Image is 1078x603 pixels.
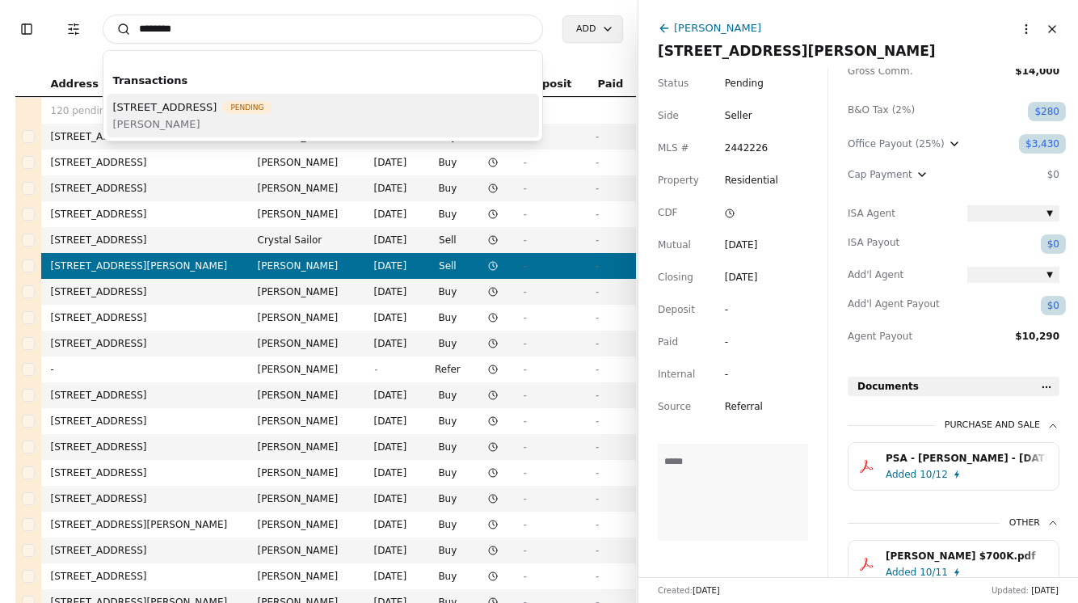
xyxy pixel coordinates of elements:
[595,209,598,220] span: -
[113,99,217,116] span: [STREET_ADDRESS]
[103,64,543,141] div: Suggestions
[248,356,364,382] td: [PERSON_NAME]
[945,419,1059,432] div: Purchase and Sale
[423,201,473,227] td: Buy
[51,75,99,93] span: Address
[595,312,598,323] span: -
[848,442,1059,491] button: PSA - [PERSON_NAME] - [DATE].pdfAdded10/12
[725,301,754,318] div: -
[658,108,679,124] span: Side
[595,234,598,246] span: -
[848,267,961,283] div: Add'l Agent
[248,408,364,434] td: [PERSON_NAME]
[248,538,364,563] td: [PERSON_NAME]
[658,40,1059,62] span: [STREET_ADDRESS][PERSON_NAME]
[848,134,961,154] div: Office Payout
[41,538,248,563] td: [STREET_ADDRESS]
[595,183,598,194] span: -
[423,253,473,279] td: Sell
[1047,297,1059,314] div: $0
[848,167,961,183] div: Cap Payment
[423,279,473,305] td: Buy
[364,486,423,512] td: [DATE]
[523,415,526,427] span: -
[41,227,248,253] td: [STREET_ADDRESS]
[658,205,678,221] span: CDF
[693,586,720,595] span: [DATE]
[364,382,423,408] td: [DATE]
[523,467,526,479] span: -
[595,415,598,427] span: -
[595,286,598,297] span: -
[523,390,526,401] span: -
[725,237,758,253] div: [DATE]
[848,540,1059,588] button: [PERSON_NAME] $700K.pdfAdded10/11
[51,103,112,119] span: 120 pending
[658,301,695,318] span: Deposit
[658,398,691,415] span: Source
[886,548,1047,564] div: [PERSON_NAME] $700K.pdf
[848,328,961,344] div: Agent Payout
[41,512,248,538] td: [STREET_ADDRESS][PERSON_NAME]
[595,390,598,401] span: -
[41,175,248,201] td: [STREET_ADDRESS]
[526,75,571,93] span: Deposit
[364,408,423,434] td: [DATE]
[41,201,248,227] td: [STREET_ADDRESS]
[423,227,473,253] td: Sell
[423,512,473,538] td: Buy
[523,209,526,220] span: -
[848,517,1059,540] button: Other
[1046,268,1053,282] span: ▼
[1015,65,1059,77] span: $14,000
[423,331,473,356] td: Buy
[41,460,248,486] td: [STREET_ADDRESS]
[248,460,364,486] td: [PERSON_NAME]
[364,331,423,356] td: [DATE]
[595,157,598,168] span: -
[423,538,473,563] td: Buy
[41,356,248,382] td: -
[595,519,598,530] span: -
[248,331,364,356] td: [PERSON_NAME]
[523,441,526,453] span: -
[916,136,945,152] span: ( 25% )
[523,545,526,556] span: -
[848,102,961,118] div: B&O Tax
[423,150,473,175] td: Buy
[364,227,423,253] td: [DATE]
[658,140,689,156] span: MLS #
[595,467,598,479] span: -
[364,434,423,460] td: [DATE]
[223,101,271,114] span: Pending
[920,466,948,483] div: 10/12
[41,279,248,305] td: [STREET_ADDRESS]
[892,102,915,118] span: ( 2% )
[374,364,377,375] span: -
[725,140,808,156] span: 2442226
[1031,586,1059,595] span: [DATE]
[725,108,752,124] span: Seller
[523,131,526,142] span: -
[41,382,248,408] td: [STREET_ADDRESS]
[248,175,364,201] td: [PERSON_NAME]
[523,364,526,375] span: -
[364,279,423,305] td: [DATE]
[248,434,364,460] td: [PERSON_NAME]
[523,571,526,582] span: -
[595,571,598,582] span: -
[658,366,695,382] span: Internal
[857,378,919,394] span: Documents
[674,19,761,36] div: [PERSON_NAME]
[41,150,248,175] td: [STREET_ADDRESS]
[523,183,526,194] span: -
[423,486,473,512] td: Buy
[423,175,473,201] td: Buy
[1015,331,1059,342] span: $10,290
[364,305,423,331] td: [DATE]
[523,286,526,297] span: -
[41,305,248,331] td: [STREET_ADDRESS]
[848,419,1059,442] button: Purchase and Sale
[886,466,916,483] div: Added
[248,201,364,227] td: [PERSON_NAME]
